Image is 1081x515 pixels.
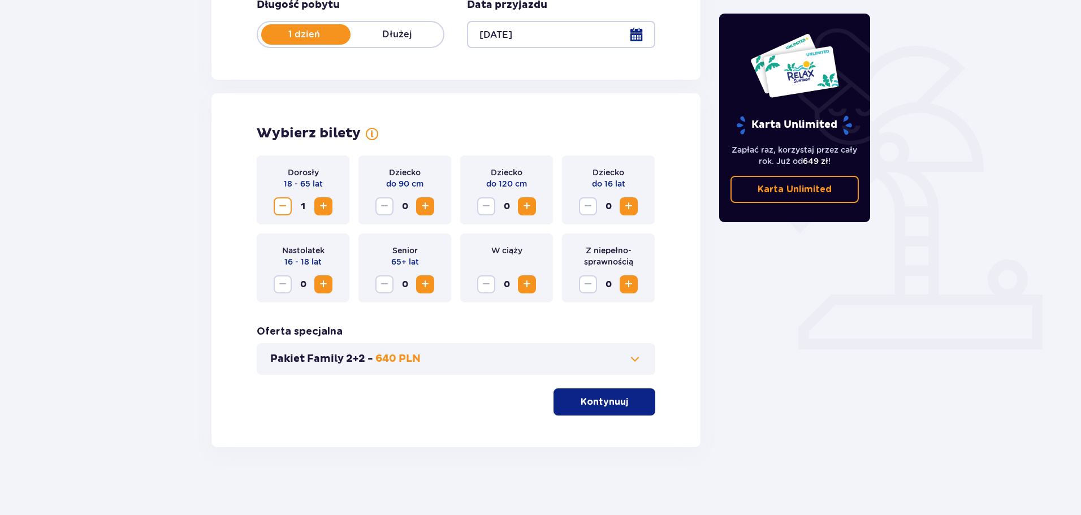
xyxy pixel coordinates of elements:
[803,157,828,166] span: 649 zł
[284,178,323,189] p: 18 - 65 lat
[593,167,624,178] p: Dziecko
[274,197,292,215] button: Zmniejsz
[294,197,312,215] span: 1
[389,167,421,178] p: Dziecko
[730,144,859,167] p: Zapłać raz, korzystaj przez cały rok. Już od !
[314,197,332,215] button: Zwiększ
[396,275,414,293] span: 0
[518,275,536,293] button: Zwiększ
[579,275,597,293] button: Zmniejsz
[599,275,617,293] span: 0
[730,176,859,203] a: Karta Unlimited
[599,197,617,215] span: 0
[386,178,423,189] p: do 90 cm
[257,325,343,339] h3: Oferta specjalna
[375,352,421,366] p: 640 PLN
[284,256,322,267] p: 16 - 18 lat
[736,115,853,135] p: Karta Unlimited
[579,197,597,215] button: Zmniejsz
[270,352,642,366] button: Pakiet Family 2+2 -640 PLN
[491,245,522,256] p: W ciąży
[571,245,646,267] p: Z niepełno­sprawnością
[396,197,414,215] span: 0
[416,197,434,215] button: Zwiększ
[351,28,443,41] p: Dłużej
[758,183,832,196] p: Karta Unlimited
[486,178,527,189] p: do 120 cm
[294,275,312,293] span: 0
[477,197,495,215] button: Zmniejsz
[491,167,522,178] p: Dziecko
[392,245,418,256] p: Senior
[498,197,516,215] span: 0
[581,396,628,408] p: Kontynuuj
[270,352,373,366] p: Pakiet Family 2+2 -
[477,275,495,293] button: Zmniejsz
[498,275,516,293] span: 0
[314,275,332,293] button: Zwiększ
[375,197,394,215] button: Zmniejsz
[416,275,434,293] button: Zwiększ
[750,33,840,98] img: Dwie karty całoroczne do Suntago z napisem 'UNLIMITED RELAX', na białym tle z tropikalnymi liśćmi...
[518,197,536,215] button: Zwiększ
[257,125,361,142] h2: Wybierz bilety
[274,275,292,293] button: Zmniejsz
[592,178,625,189] p: do 16 lat
[288,167,319,178] p: Dorosły
[258,28,351,41] p: 1 dzień
[554,388,655,416] button: Kontynuuj
[375,275,394,293] button: Zmniejsz
[620,197,638,215] button: Zwiększ
[620,275,638,293] button: Zwiększ
[282,245,325,256] p: Nastolatek
[391,256,419,267] p: 65+ lat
